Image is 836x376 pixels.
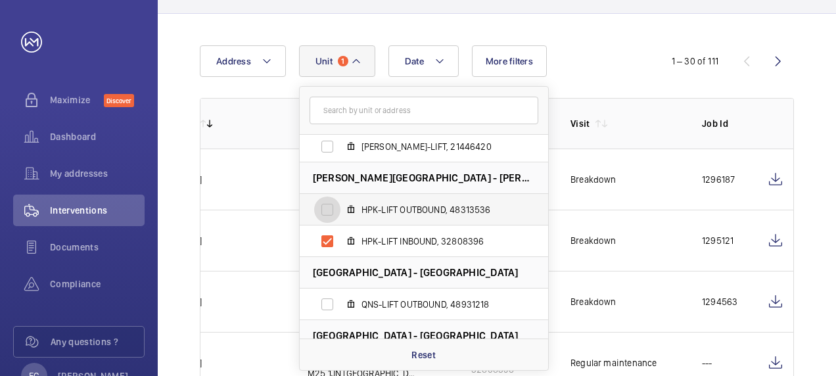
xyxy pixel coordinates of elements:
[200,45,286,77] button: Address
[570,234,616,247] div: Breakdown
[313,266,519,279] span: [GEOGRAPHIC_DATA] - [GEOGRAPHIC_DATA]
[702,173,735,186] p: 1296187
[338,56,348,66] span: 1
[50,93,104,106] span: Maximize
[361,298,514,311] span: QNS-LIFT OUTBOUND, 48931218
[361,203,514,216] span: HPK-LIFT OUTBOUND, 48313536
[405,56,424,66] span: Date
[702,117,747,130] p: Job Id
[570,295,616,308] div: Breakdown
[313,171,535,185] span: [PERSON_NAME][GEOGRAPHIC_DATA] - [PERSON_NAME][GEOGRAPHIC_DATA]
[486,56,533,66] span: More filters
[50,277,145,291] span: Compliance
[702,295,737,308] p: 1294563
[216,56,251,66] span: Address
[313,329,519,342] span: [GEOGRAPHIC_DATA] - [GEOGRAPHIC_DATA]
[50,167,145,180] span: My addresses
[570,356,657,369] div: Regular maintenance
[361,235,514,248] span: HPK-LIFT INBOUND, 32808396
[315,56,333,66] span: Unit
[672,55,718,68] div: 1 – 30 of 111
[310,97,538,124] input: Search by unit or address
[299,45,375,77] button: Unit1
[50,204,145,217] span: Interventions
[570,173,616,186] div: Breakdown
[411,348,436,362] p: Reset
[104,94,134,107] span: Discover
[51,335,144,348] span: Any questions ?
[570,117,590,130] p: Visit
[702,234,733,247] p: 1295121
[702,356,712,369] p: ---
[388,45,459,77] button: Date
[50,130,145,143] span: Dashboard
[50,241,145,254] span: Documents
[361,140,514,153] span: [PERSON_NAME]-LIFT, 21446420
[472,45,547,77] button: More filters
